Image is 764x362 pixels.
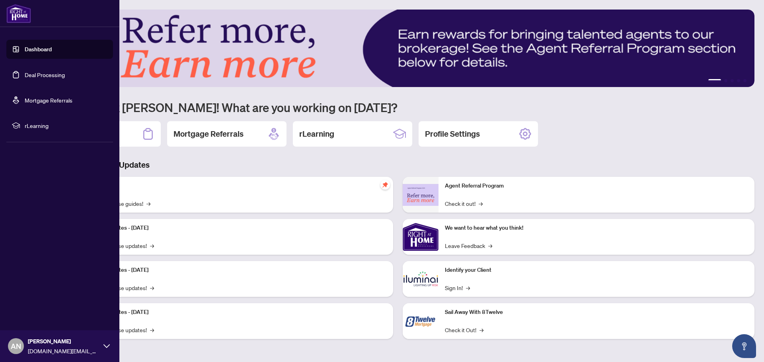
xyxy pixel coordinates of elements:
[731,79,734,82] button: 3
[445,325,483,334] a: Check it Out!→
[84,224,387,232] p: Platform Updates - [DATE]
[743,79,746,82] button: 5
[708,79,721,82] button: 1
[380,180,390,190] span: pushpin
[11,341,21,352] span: AN
[445,283,470,292] a: Sign In!→
[445,224,748,232] p: We want to hear what you think!
[41,10,754,87] img: Slide 0
[403,184,439,206] img: Agent Referral Program
[299,128,334,139] h2: rLearning
[150,241,154,250] span: →
[28,337,99,346] span: [PERSON_NAME]
[41,100,754,115] h1: Welcome back [PERSON_NAME]! What are you working on [DATE]?
[445,266,748,275] p: Identify your Client
[445,308,748,317] p: Sail Away With 8Twelve
[732,334,756,358] button: Open asap
[6,4,31,23] img: logo
[28,347,99,355] span: [DOMAIN_NAME][EMAIL_ADDRESS][PERSON_NAME][DOMAIN_NAME]
[488,241,492,250] span: →
[445,182,748,190] p: Agent Referral Program
[445,199,483,208] a: Check it out!→
[25,97,72,104] a: Mortgage Referrals
[25,46,52,53] a: Dashboard
[466,283,470,292] span: →
[403,219,439,255] img: We want to hear what you think!
[150,325,154,334] span: →
[479,199,483,208] span: →
[445,241,492,250] a: Leave Feedback→
[25,71,65,78] a: Deal Processing
[479,325,483,334] span: →
[84,266,387,275] p: Platform Updates - [DATE]
[41,159,754,170] h3: Brokerage & Industry Updates
[25,121,107,130] span: rLearning
[173,128,244,139] h2: Mortgage Referrals
[403,303,439,339] img: Sail Away With 8Twelve
[724,79,727,82] button: 2
[150,283,154,292] span: →
[84,182,387,190] p: Self-Help
[425,128,480,139] h2: Profile Settings
[403,261,439,297] img: Identify your Client
[737,79,740,82] button: 4
[146,199,150,208] span: →
[84,308,387,317] p: Platform Updates - [DATE]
